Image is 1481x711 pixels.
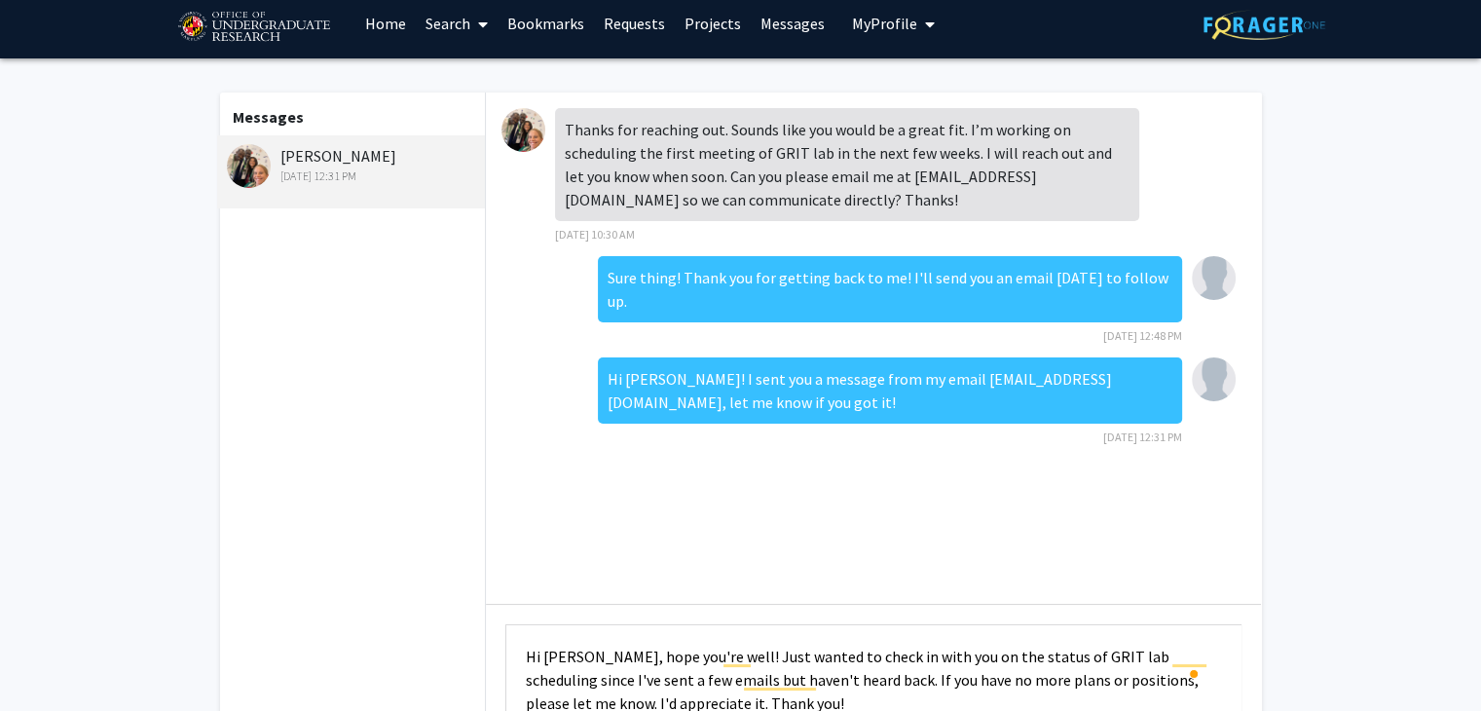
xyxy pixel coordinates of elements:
img: ForagerOne Logo [1203,10,1325,40]
iframe: Chat [15,623,83,696]
img: University of Maryland Logo [171,3,336,52]
div: Hi [PERSON_NAME]! I sent you a message from my email [EMAIL_ADDRESS][DOMAIN_NAME], let me know if... [598,357,1182,424]
b: Messages [233,107,304,127]
img: Eileen Shih [1192,256,1236,300]
img: Eileen Shih [1192,357,1236,401]
div: [PERSON_NAME] [227,144,481,185]
div: Sure thing! Thank you for getting back to me! I'll send you an email [DATE] to follow up. [598,256,1182,322]
img: Heather Wipfli [501,108,545,152]
div: [DATE] 12:31 PM [227,168,481,185]
span: [DATE] 12:31 PM [1103,430,1182,444]
span: My Profile [852,14,917,33]
span: [DATE] 10:30 AM [555,227,635,242]
img: Heather Wipfli [227,144,271,188]
span: [DATE] 12:48 PM [1103,328,1182,343]
div: Thanks for reaching out. Sounds like you would be a great fit. I’m working on scheduling the firs... [555,108,1139,221]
